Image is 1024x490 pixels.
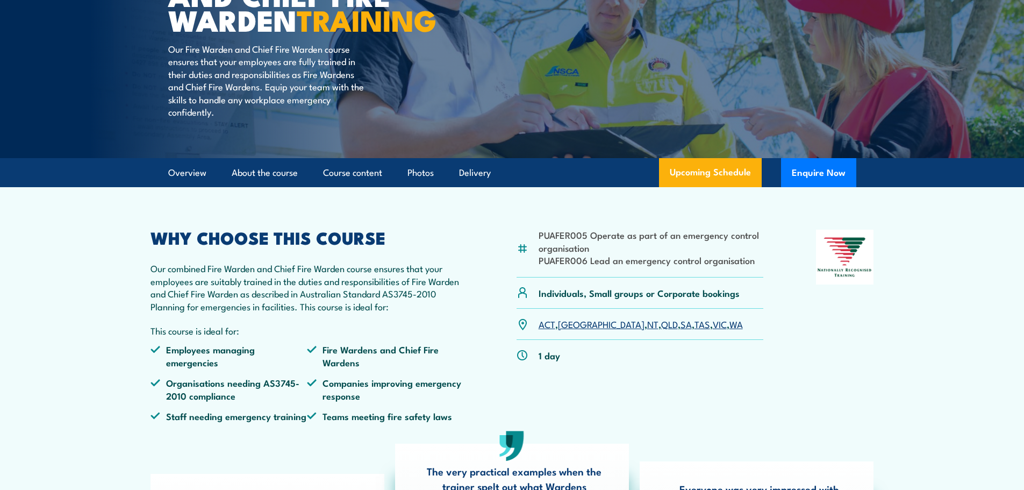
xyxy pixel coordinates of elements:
[151,262,464,313] p: Our combined Fire Warden and Chief Fire Warden course ensures that your employees are suitably tr...
[539,287,740,299] p: Individuals, Small groups or Corporate bookings
[168,159,206,187] a: Overview
[459,159,491,187] a: Delivery
[323,159,382,187] a: Course content
[539,254,764,266] li: PUAFER006 Lead an emergency control organisation
[151,377,307,402] li: Organisations needing AS3745-2010 compliance
[539,317,555,330] a: ACT
[659,158,762,187] a: Upcoming Schedule
[539,349,560,361] p: 1 day
[232,159,298,187] a: About the course
[694,317,710,330] a: TAS
[151,324,464,337] p: This course is ideal for:
[151,230,464,245] h2: WHY CHOOSE THIS COURSE
[558,317,645,330] a: [GEOGRAPHIC_DATA]
[816,230,874,285] img: Nationally Recognised Training logo.
[713,317,727,330] a: VIC
[729,317,743,330] a: WA
[647,317,658,330] a: NT
[539,229,764,254] li: PUAFER005 Operate as part of an emergency control organisation
[307,410,464,422] li: Teams meeting fire safety laws
[307,343,464,368] li: Fire Wardens and Chief Fire Wardens
[539,318,743,330] p: , , , , , , ,
[307,377,464,402] li: Companies improving emergency response
[151,410,307,422] li: Staff needing emergency training
[151,343,307,368] li: Employees managing emergencies
[407,159,434,187] a: Photos
[681,317,692,330] a: SA
[661,317,678,330] a: QLD
[781,158,856,187] button: Enquire Now
[168,42,364,118] p: Our Fire Warden and Chief Fire Warden course ensures that your employees are fully trained in the...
